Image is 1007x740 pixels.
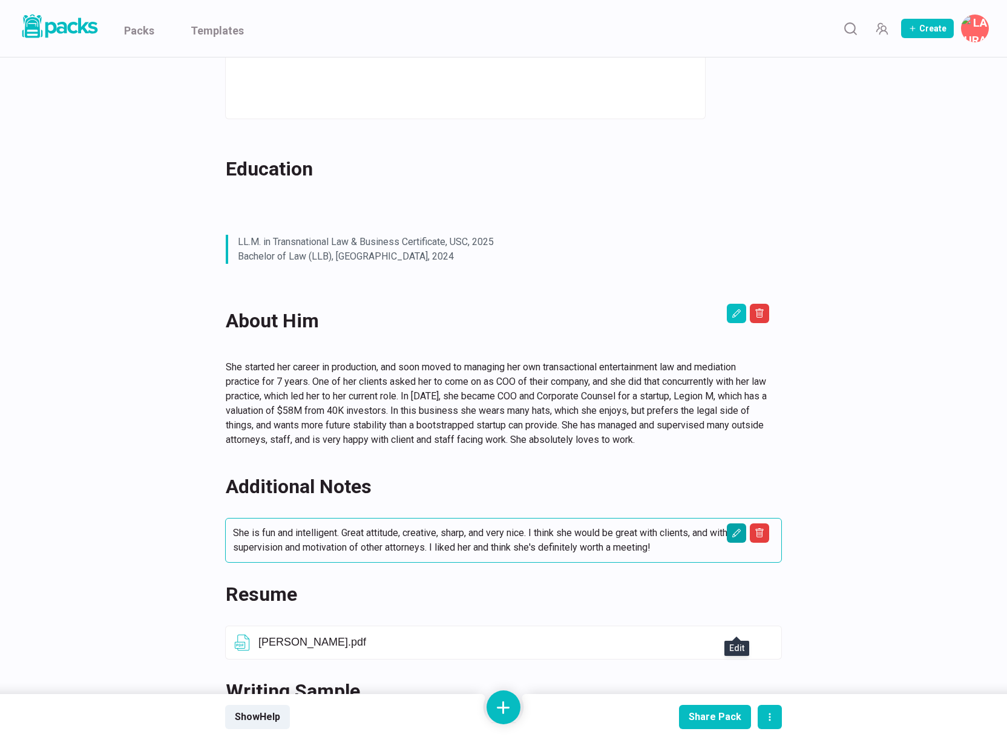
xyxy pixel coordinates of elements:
button: Search [838,16,862,41]
div: Share Pack [689,711,741,722]
button: Laura Carter [961,15,989,42]
h2: Education [226,154,767,183]
button: Share Pack [679,705,751,729]
button: ShowHelp [225,705,290,729]
h2: Resume [226,580,767,609]
a: Packs logo [18,12,100,45]
h2: Writing Sample [226,676,767,706]
button: Delete asset [750,304,769,323]
p: LL.M. in Transnational Law & Business Certificate, USC, 2025 Bachelor of Law (LLB), [GEOGRAPHIC_D... [238,235,757,264]
button: Edit asset [727,523,746,543]
button: Manage Team Invites [870,16,894,41]
p: She is fun and intelligent. Great attitude, creative, sharp, and very nice. I think she would be ... [233,526,774,555]
h2: About Him [226,306,767,335]
button: Edit asset [727,304,746,323]
button: Create Pack [901,19,954,38]
button: actions [758,705,782,729]
p: She started her career in production, and soon moved to managing her own transactional entertainm... [226,360,767,447]
p: [PERSON_NAME].pdf [258,636,774,649]
button: Delete asset [750,523,769,543]
h2: Additional Notes [226,472,767,501]
img: Packs logo [18,12,100,41]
